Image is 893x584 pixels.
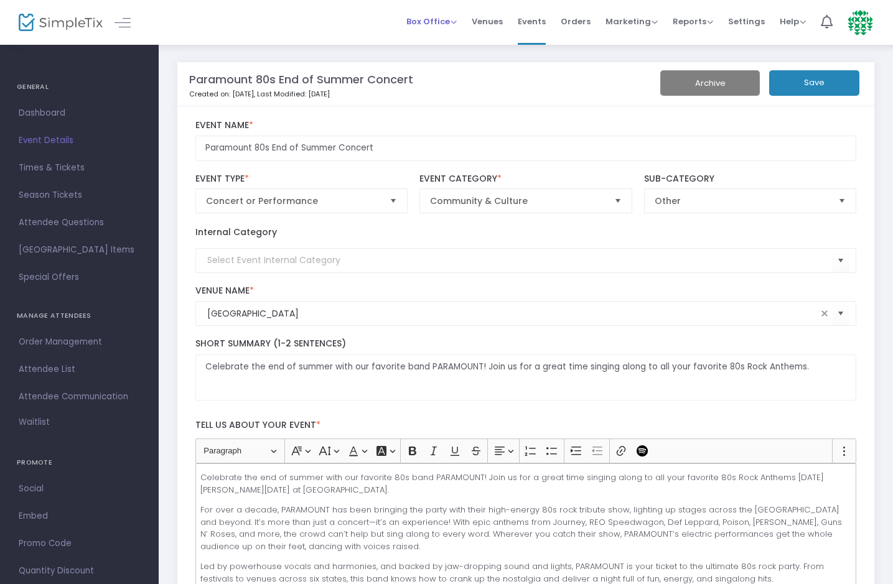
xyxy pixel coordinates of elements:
[189,413,863,438] label: Tell us about your event
[769,70,859,96] button: Save
[385,189,402,213] button: Select
[19,160,140,176] span: Times & Tickets
[19,481,140,497] span: Social
[660,70,760,96] button: Archive
[609,189,627,213] button: Select
[195,226,277,239] label: Internal Category
[406,16,457,27] span: Box Office
[203,443,268,458] span: Paragraph
[605,16,658,27] span: Marketing
[198,442,282,461] button: Paragraph
[19,361,140,378] span: Attendee List
[189,89,638,100] p: Created on: [DATE]
[19,389,140,405] span: Attendee Communication
[19,269,140,285] span: Special Offers
[17,450,142,475] h4: PROMOTE
[833,189,851,213] button: Select
[817,306,832,321] span: clear
[206,195,380,207] span: Concert or Performance
[207,254,833,267] input: Select Event Internal Category
[17,75,142,100] h4: GENERAL
[19,105,140,121] span: Dashboard
[17,304,142,328] h4: MANAGE ATTENDEES
[200,504,851,552] p: For over a decade, PARAMOUNT has been bringing the party with their high-energy 80s rock tribute ...
[19,416,50,429] span: Waitlist
[19,508,140,524] span: Embed
[254,89,330,99] span: , Last Modified: [DATE]
[19,187,140,203] span: Season Tickets
[19,242,140,258] span: [GEOGRAPHIC_DATA] Items
[673,16,713,27] span: Reports
[195,120,857,131] label: Event Name
[518,6,546,37] span: Events
[207,307,818,320] input: Select Venue
[195,337,346,350] span: Short Summary (1-2 Sentences)
[472,6,503,37] span: Venues
[561,6,591,37] span: Orders
[195,174,408,185] label: Event Type
[644,174,856,185] label: Sub-Category
[19,535,140,552] span: Promo Code
[19,334,140,350] span: Order Management
[195,285,857,297] label: Venue Name
[655,195,828,207] span: Other
[19,215,140,231] span: Attendee Questions
[189,71,413,88] m-panel-title: Paramount 80s End of Summer Concert
[200,471,851,496] p: Celebrate the end of summer with our favorite 80s band PARAMOUNT! Join us for a great time singin...
[780,16,806,27] span: Help
[195,136,857,161] input: Enter Event Name
[832,248,849,273] button: Select
[832,301,849,327] button: Select
[430,195,604,207] span: Community & Culture
[19,132,140,149] span: Event Details
[195,438,857,463] div: Editor toolbar
[728,6,765,37] span: Settings
[19,563,140,579] span: Quantity Discount
[419,174,632,185] label: Event Category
